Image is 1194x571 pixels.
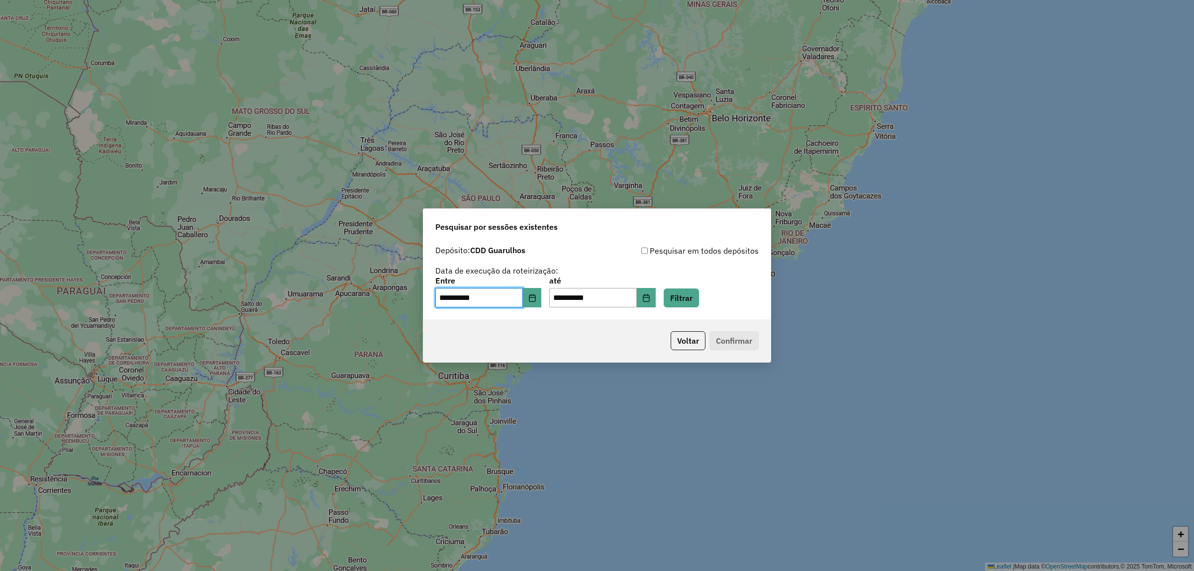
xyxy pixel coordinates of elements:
[435,275,541,286] label: Entre
[435,265,558,277] label: Data de execução da roteirização:
[435,244,525,256] label: Depósito:
[470,245,525,255] strong: CDD Guarulhos
[671,331,705,350] button: Voltar
[664,288,699,307] button: Filtrar
[597,245,759,257] div: Pesquisar em todos depósitos
[435,221,558,233] span: Pesquisar por sessões existentes
[549,275,655,286] label: até
[523,288,542,308] button: Choose Date
[637,288,656,308] button: Choose Date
